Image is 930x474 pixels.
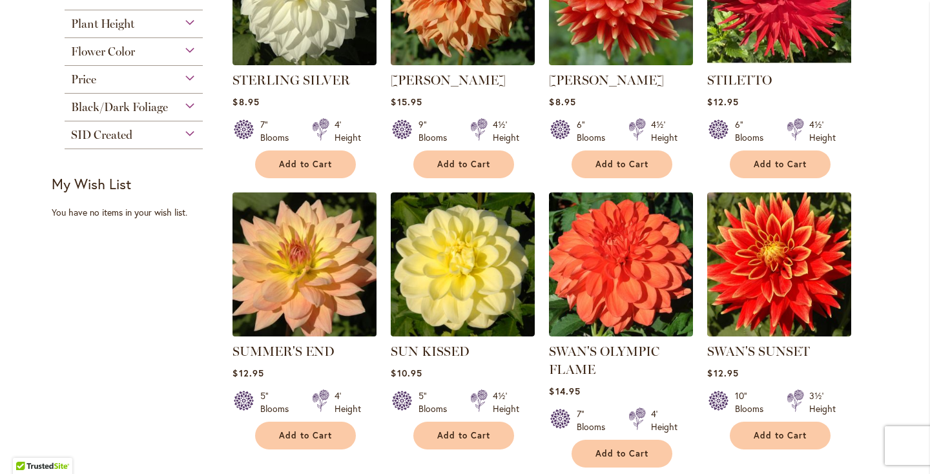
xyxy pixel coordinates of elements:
[493,389,519,415] div: 4½' Height
[391,367,422,379] span: $10.95
[572,150,672,178] button: Add to Cart
[707,96,738,108] span: $12.95
[707,72,772,88] a: STILETTO
[809,118,836,144] div: 4½' Height
[232,327,377,339] a: SUMMER'S END
[335,118,361,144] div: 4' Height
[549,96,575,108] span: $8.95
[255,150,356,178] button: Add to Cart
[391,192,535,336] img: SUN KISSED
[549,56,693,68] a: STEVEN DAVID
[707,367,738,379] span: $12.95
[71,128,132,142] span: SID Created
[255,422,356,449] button: Add to Cart
[260,118,296,144] div: 7" Blooms
[71,45,135,59] span: Flower Color
[279,430,332,441] span: Add to Cart
[754,430,807,441] span: Add to Cart
[549,327,693,339] a: Swan's Olympic Flame
[413,422,514,449] button: Add to Cart
[391,96,422,108] span: $15.95
[52,174,131,193] strong: My Wish List
[335,389,361,415] div: 4' Height
[260,389,296,415] div: 5" Blooms
[549,344,659,377] a: SWAN'S OLYMPIC FLAME
[730,150,831,178] button: Add to Cart
[418,389,455,415] div: 5" Blooms
[52,206,224,219] div: You have no items in your wish list.
[437,159,490,170] span: Add to Cart
[730,422,831,449] button: Add to Cart
[595,159,648,170] span: Add to Cart
[437,430,490,441] span: Add to Cart
[232,344,335,359] a: SUMMER'S END
[809,389,836,415] div: 3½' Height
[391,72,506,88] a: [PERSON_NAME]
[71,72,96,87] span: Price
[391,344,470,359] a: SUN KISSED
[754,159,807,170] span: Add to Cart
[549,385,580,397] span: $14.95
[707,344,810,359] a: SWAN'S SUNSET
[707,327,851,339] a: Swan's Sunset
[418,118,455,144] div: 9" Blooms
[707,56,851,68] a: STILETTO
[735,118,771,144] div: 6" Blooms
[279,159,332,170] span: Add to Cart
[572,440,672,468] button: Add to Cart
[651,407,677,433] div: 4' Height
[232,56,377,68] a: Sterling Silver
[391,56,535,68] a: Steve Meggos
[229,189,380,340] img: SUMMER'S END
[391,327,535,339] a: SUN KISSED
[549,192,693,336] img: Swan's Olympic Flame
[595,448,648,459] span: Add to Cart
[232,367,263,379] span: $12.95
[549,72,664,88] a: [PERSON_NAME]
[493,118,519,144] div: 4½' Height
[651,118,677,144] div: 4½' Height
[71,17,134,31] span: Plant Height
[707,192,851,336] img: Swan's Sunset
[413,150,514,178] button: Add to Cart
[232,72,350,88] a: STERLING SILVER
[735,389,771,415] div: 10" Blooms
[10,428,46,464] iframe: Launch Accessibility Center
[232,96,259,108] span: $8.95
[71,100,168,114] span: Black/Dark Foliage
[577,118,613,144] div: 6" Blooms
[577,407,613,433] div: 7" Blooms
